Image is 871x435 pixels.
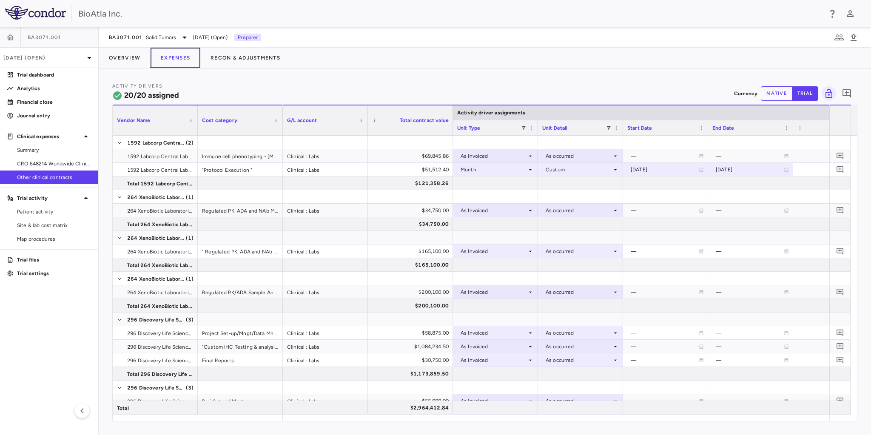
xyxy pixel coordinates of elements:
span: Total 1592 Labcorp Central Laboratory Services LP - 11309 [127,177,193,190]
span: Site & lab cost matrix [17,222,91,229]
div: Regulated PK/ADA Sample Analysis in Human Plasma [198,285,283,299]
div: — [631,353,699,367]
div: — [716,245,784,258]
p: Clinical expenses [17,133,81,140]
div: As Invoiced [461,245,527,258]
div: $30,750.00 [376,353,449,367]
span: 264 XenoBiotic Laboratories - 4581 [127,245,193,259]
div: As occurred [546,204,612,217]
div: Clinical : Labs [283,163,368,176]
p: [DATE] (Open) [3,54,84,62]
svg: Add comment [836,165,844,173]
div: Clinical : Labs [283,245,368,258]
span: 296 Discovery Life Sciences - 10375 [127,340,193,354]
button: native [761,86,792,101]
span: Total 264 XenoBiotic Laboratories - 4581 [127,259,193,272]
button: Add comment [834,286,846,298]
div: As occurred [546,149,612,163]
div: — [631,326,699,340]
span: (3) [186,313,194,327]
h6: 20/20 assigned [124,90,179,101]
span: Total 296 Discovery Life Sciences - 10375 [127,367,193,381]
img: logo-full-SnFGN8VE.png [5,6,66,20]
span: 296 Discovery Life Sciences - 10375 [127,327,193,340]
span: Start Date [627,125,652,131]
span: Summary [17,146,91,154]
span: Unit Detail [542,125,568,131]
button: Add comment [834,205,846,216]
button: trial [792,86,818,101]
div: Clinical : Labs [283,326,368,339]
div: — [631,149,699,163]
span: End Date [712,125,734,131]
span: Unit Type [457,125,480,131]
div: [DATE] [716,163,784,176]
span: Total [117,401,129,415]
span: Activity driver assignments [457,110,525,116]
svg: Add comment [836,288,844,296]
span: Map procedures [17,235,91,243]
span: Patient activity [17,208,91,216]
div: " Regulated PK, ADA and NAb Method Development and Validation in Human Plasma" [198,245,283,258]
span: 264 XenoBiotic Laboratories - 10403 [127,204,193,218]
button: Add comment [840,86,854,101]
div: Regulated PK, ADA and NAb Method Development and Validation in Human Plasma [198,204,283,217]
span: 264 XenoBiotic Laboratories - 10403 [127,190,185,204]
button: Expenses [151,48,200,68]
div: $1,173,859.50 [376,367,449,381]
p: Financial close [17,98,91,106]
p: Currency [734,90,757,97]
button: Overview [99,48,151,68]
div: Proj Set up/ Mngt [198,394,283,407]
span: Total contract value [400,117,449,123]
p: Trial activity [17,194,81,202]
div: As occurred [546,285,612,299]
span: 296 Discovery Life Sciences - 10859 [127,395,193,408]
div: Clinical : Labs [283,394,368,407]
div: As Invoiced [461,326,527,340]
div: Month [461,163,527,176]
div: $121,358.26 [376,176,449,190]
div: "Custom IHC Testing & analysis; Custom Genomic Service: DNA -TSO500 sequencing" [198,340,283,353]
svg: Add comment [836,329,844,337]
span: 264 XenoBiotic Laboratories - 4582 [127,286,193,299]
span: Cost category [202,117,237,123]
div: As occurred [546,340,612,353]
div: — [631,285,699,299]
button: Add comment [834,327,846,338]
div: BioAtla Inc. [78,7,822,20]
svg: Add comment [836,206,844,214]
button: Recon & Adjustments [200,48,290,68]
span: 296 Discovery Life Sciences - 10859 [127,381,185,395]
svg: Add comment [836,356,844,364]
span: 1592 Labcorp Central Laboratory Services LP - 11309 [127,136,185,150]
p: Journal entry [17,112,91,119]
span: 1592 Labcorp Central Laboratory Services LP - 11309 [127,150,193,163]
svg: Add comment [842,88,852,99]
span: Activity Drivers [112,83,162,89]
p: Trial dashboard [17,71,91,79]
div: Custom [546,163,612,176]
div: As Invoiced [461,285,527,299]
span: Total 264 XenoBiotic Laboratories - 10403 [127,218,193,231]
div: As occurred [546,245,612,258]
div: Clinical : Labs [283,204,368,217]
span: 1592 Labcorp Central Laboratory Services LP - 11309 [127,163,193,177]
button: Add comment [834,150,846,162]
button: Add comment [834,354,846,366]
span: (1) [186,190,194,204]
span: 264 XenoBiotic Laboratories - 4582 [127,272,185,286]
div: Clinical : Labs [283,285,368,299]
span: 296 Discovery Life Sciences - 10375 [127,354,193,367]
span: 296 Discovery Life Sciences - 10375 [127,313,185,327]
div: $200,100.00 [376,299,449,313]
div: Project Set-up/Mngt/Data Mngt- Clinical & Genomics [198,326,283,339]
span: 264 XenoBiotic Laboratories - 4581 [127,231,185,245]
div: $2,964,412.84 [376,401,449,415]
div: As Invoiced [461,340,527,353]
div: As Invoiced [461,204,527,217]
span: BA3071.001 [109,34,142,41]
p: Trial files [17,256,91,264]
div: Clinical : Labs [283,340,368,353]
button: Add comment [834,395,846,407]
